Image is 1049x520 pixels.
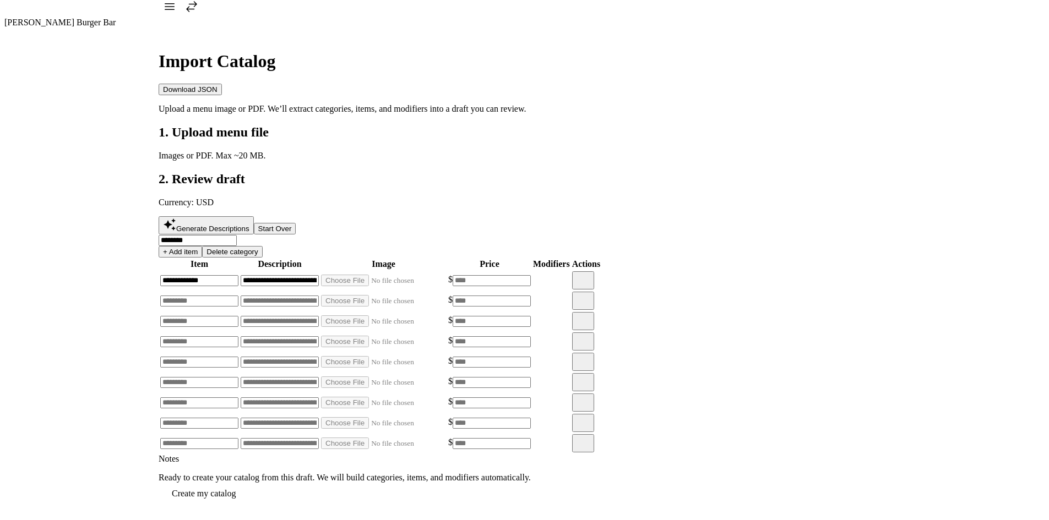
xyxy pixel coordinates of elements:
span: $ [448,397,453,406]
button: Delete item [572,271,594,289]
th: Modifiers [532,259,570,270]
button: Delete item [572,373,594,391]
button: Generate Descriptions [159,216,254,234]
span: Generate Descriptions [176,225,249,233]
span: $ [448,437,453,447]
p: Images or PDF. Max ~20 MB. [159,151,602,161]
span: Delete category [206,248,258,256]
h2: 1. Upload menu file [159,125,602,140]
button: + Add item [159,246,202,258]
th: Description [240,259,319,270]
button: Delete item [572,434,594,452]
button: Start Over [254,223,296,234]
p: Upload a menu image or PDF. We’ll extract categories, items, and modifiers into a draft you can r... [159,104,602,114]
th: Price [448,259,531,270]
span: $ [448,336,453,345]
span: $ [448,315,453,325]
span: $ [448,356,453,365]
span: + Add item [163,248,198,256]
button: Delete item [572,312,594,330]
h1: Import Catalog [159,51,602,72]
span: $ [448,295,453,304]
h2: 2. Review draft [159,172,602,187]
div: Ready to create your catalog from this draft. We will build categories, items, and modifiers auto... [159,473,602,483]
button: Delete item [572,332,594,351]
button: Delete item [572,353,594,371]
button: Download JSON [159,84,222,95]
th: Image [320,259,447,270]
button: Delete item [572,393,594,412]
span: Create my catalog [172,489,236,498]
button: Create my catalog [159,483,249,505]
p: Currency: USD [159,198,602,207]
span: $ [448,275,453,284]
span: $ [448,376,453,386]
span: Start Over [258,225,292,233]
span: $ [448,417,453,426]
div: Notes [159,454,602,464]
div: [PERSON_NAME] Burger Bar [4,18,159,28]
th: Actions [572,259,601,270]
span: Download JSON [163,85,218,94]
th: Item [160,259,239,270]
button: Delete item [572,292,594,310]
button: Delete item [572,414,594,432]
button: Delete category [202,246,262,258]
